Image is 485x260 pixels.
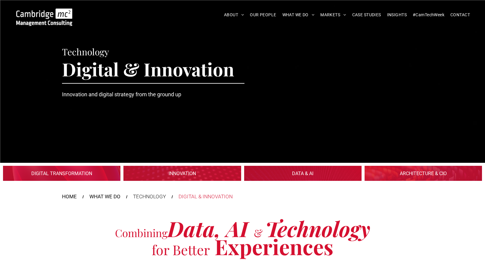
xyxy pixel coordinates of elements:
span: Digital & Innovation [62,57,234,81]
div: TECHNOLOGY [133,193,166,201]
span: Technology [62,46,109,58]
span: Data, AI [167,214,248,243]
span: Technology [265,214,370,243]
a: MARKETS [317,10,349,20]
a: WHAT WE DO [89,193,120,201]
a: CONTACT [447,10,473,20]
nav: Breadcrumbs [62,193,423,201]
div: DIGITAL & INNOVATION [179,193,233,201]
span: Combining [115,226,167,240]
img: Cambridge MC Logo [16,8,72,26]
span: for Better [152,240,210,258]
a: INSIGHTS [384,10,410,20]
span: & [254,226,263,240]
a: CASE STUDIES [349,10,384,20]
span: Innovation and digital strategy from the ground up [62,91,181,97]
a: HOME [62,193,77,201]
a: #CamTechWeek [410,10,447,20]
a: OUR PEOPLE [247,10,279,20]
a: WHAT WE DO [279,10,318,20]
a: ABOUT [221,10,247,20]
